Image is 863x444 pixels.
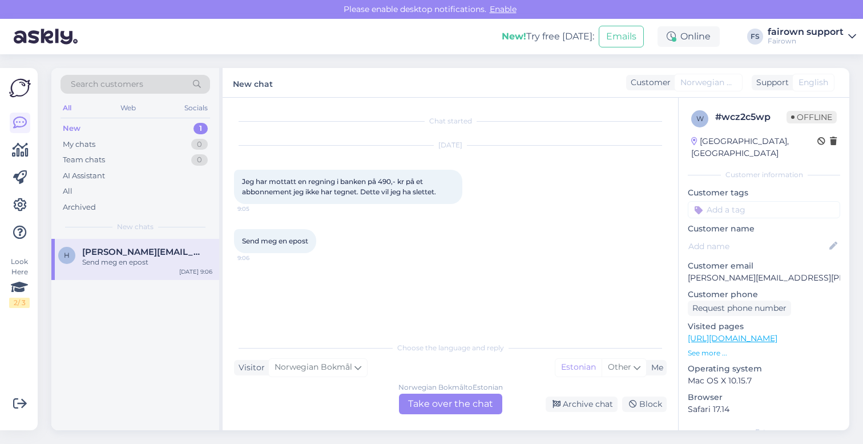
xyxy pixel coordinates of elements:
p: Customer name [688,223,840,235]
div: 0 [191,139,208,150]
p: See more ... [688,348,840,358]
div: [GEOGRAPHIC_DATA], [GEOGRAPHIC_DATA] [691,135,817,159]
div: Block [622,397,667,412]
p: Safari 17.14 [688,403,840,415]
div: Online [658,26,720,47]
input: Add a tag [688,201,840,218]
p: Customer phone [688,289,840,301]
span: Search customers [71,78,143,90]
a: fairown supportFairown [768,27,856,46]
div: Request phone number [688,301,791,316]
div: Me [647,362,663,374]
p: Mac OS X 10.15.7 [688,375,840,387]
p: Visited pages [688,321,840,333]
span: 9:05 [237,205,280,213]
div: Socials [182,101,210,115]
div: Extra [688,427,840,437]
span: English [799,77,828,89]
p: Customer tags [688,187,840,199]
div: Take over the chat [399,394,502,414]
div: FS [747,29,763,45]
a: [URL][DOMAIN_NAME] [688,333,777,343]
div: Support [752,77,789,89]
div: 1 [193,123,208,134]
span: Offline [787,111,837,123]
span: Send meg en epost [242,237,308,245]
div: Chat started [234,116,667,126]
span: Enable [486,4,520,14]
div: fairown support [768,27,844,37]
div: Customer [626,77,671,89]
div: Customer information [688,170,840,180]
span: Norwegian Bokmål [275,361,352,374]
div: Web [118,101,138,115]
input: Add name [688,240,827,253]
span: 9:06 [237,254,280,262]
div: Send meg en epost [82,257,212,267]
span: New chats [117,222,154,232]
p: [PERSON_NAME][EMAIL_ADDRESS][PERSON_NAME][DOMAIN_NAME] [688,272,840,284]
img: Askly Logo [9,77,31,99]
div: All [63,186,72,197]
div: Visitor [234,362,265,374]
label: New chat [233,75,273,90]
div: Archive chat [546,397,618,412]
p: Operating system [688,363,840,375]
div: New [63,123,80,134]
div: 0 [191,154,208,166]
div: My chats [63,139,95,150]
span: Other [608,362,631,372]
b: New! [502,31,526,42]
div: Fairown [768,37,844,46]
div: [DATE] [234,140,667,150]
div: Choose the language and reply [234,343,667,353]
button: Emails [599,26,644,47]
div: # wcz2c5wp [715,110,787,124]
div: Look Here [9,257,30,308]
p: Customer email [688,260,840,272]
p: Browser [688,391,840,403]
div: Team chats [63,154,105,166]
div: Try free [DATE]: [502,30,594,43]
span: Norwegian Bokmål [680,77,736,89]
div: Norwegian Bokmål to Estonian [398,382,503,393]
div: [DATE] 9:06 [179,267,212,276]
span: Jeg har mottatt en regning i banken på 490,- kr på et abbonnement jeg ikke har tegnet. Dette vil ... [242,177,436,196]
div: All [61,101,74,115]
span: hege.vedoy@altiboxmail.no [82,247,201,257]
span: w [696,114,704,123]
div: Archived [63,202,96,213]
div: 2 / 3 [9,298,30,308]
span: h [64,251,70,259]
div: AI Assistant [63,170,105,182]
div: Estonian [555,359,602,376]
